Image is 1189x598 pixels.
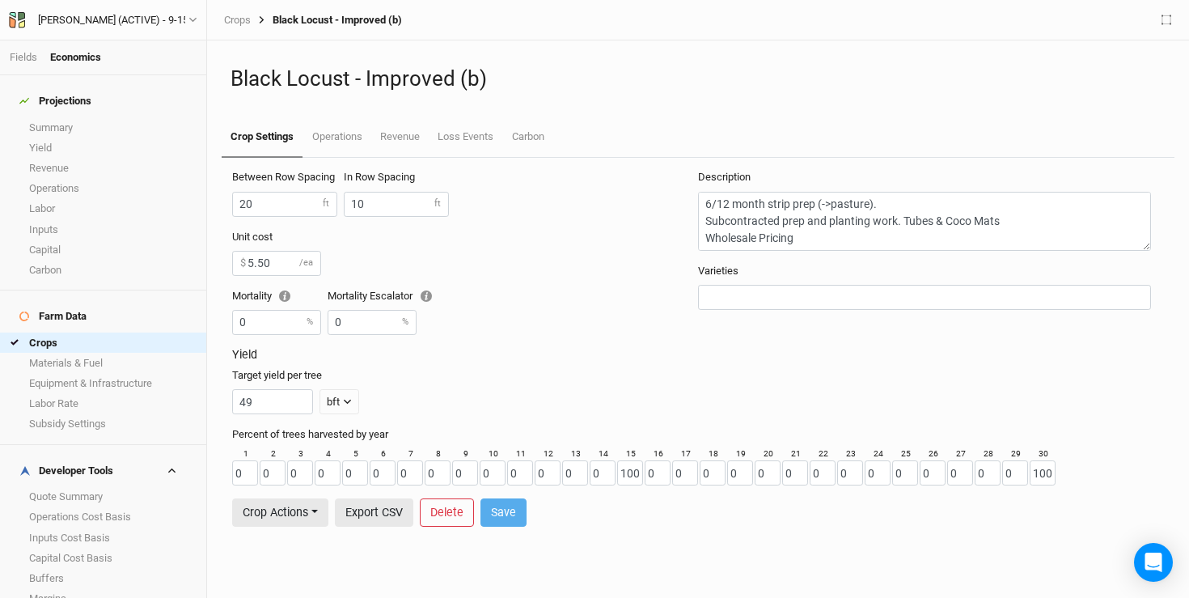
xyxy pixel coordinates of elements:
[232,427,388,442] label: Percent of trees harvested by year
[516,448,526,460] label: 11
[436,448,441,460] label: 8
[10,455,197,487] h4: Developer Tools
[791,448,801,460] label: 21
[463,448,468,460] label: 9
[231,66,1166,91] h1: Black Locust - Improved (b)
[654,448,663,460] label: 16
[408,448,413,460] label: 7
[402,316,408,329] label: %
[277,289,292,303] div: Tooltip anchor
[326,448,331,460] label: 4
[38,12,188,28] div: Warehime (ACTIVE) - 9-15
[381,448,386,460] label: 6
[232,348,1164,362] h3: Yield
[335,498,413,527] button: Export CSV
[371,117,429,156] a: Revenue
[956,448,966,460] label: 27
[420,498,474,527] button: Delete
[929,448,938,460] label: 26
[874,448,883,460] label: 24
[571,448,581,460] label: 13
[698,264,738,278] label: Varieties
[19,95,91,108] div: Projections
[232,230,273,244] label: Unit cost
[709,448,718,460] label: 18
[429,117,502,156] a: Loss Events
[1011,448,1021,460] label: 29
[307,316,313,329] label: %
[19,310,87,323] div: Farm Data
[698,170,751,184] label: Description
[328,289,413,303] label: Mortality Escalator
[240,256,246,270] label: $
[353,448,358,460] label: 5
[298,448,303,460] label: 3
[38,12,188,28] div: [PERSON_NAME] (ACTIVE) - 9-15
[303,117,370,156] a: Operations
[984,448,993,460] label: 28
[764,448,773,460] label: 20
[626,448,636,460] label: 15
[846,448,856,460] label: 23
[489,448,498,460] label: 10
[599,448,608,460] label: 14
[251,14,402,27] div: Black Locust - Improved (b)
[10,51,37,63] a: Fields
[271,448,276,460] label: 2
[232,289,272,303] label: Mortality
[8,11,198,29] button: [PERSON_NAME] (ACTIVE) - 9-15
[544,448,553,460] label: 12
[434,197,441,210] label: ft
[327,394,340,410] div: bft
[419,289,434,303] div: Tooltip anchor
[736,448,746,460] label: 19
[480,498,527,527] button: Save
[232,498,328,527] button: Crop Actions
[222,117,303,158] a: Crop Settings
[503,117,553,156] a: Carbon
[319,389,359,414] button: bft
[243,448,248,460] label: 1
[19,464,113,477] div: Developer Tools
[224,14,251,27] a: Crops
[299,257,313,269] label: /ea
[1134,543,1173,582] div: Open Intercom Messenger
[344,170,415,184] label: In Row Spacing
[232,368,322,383] label: Target yield per tree
[323,197,329,210] label: ft
[681,448,691,460] label: 17
[819,448,828,460] label: 22
[1039,448,1048,460] label: 30
[901,448,911,460] label: 25
[50,50,101,65] div: Economics
[232,170,335,184] label: Between Row Spacing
